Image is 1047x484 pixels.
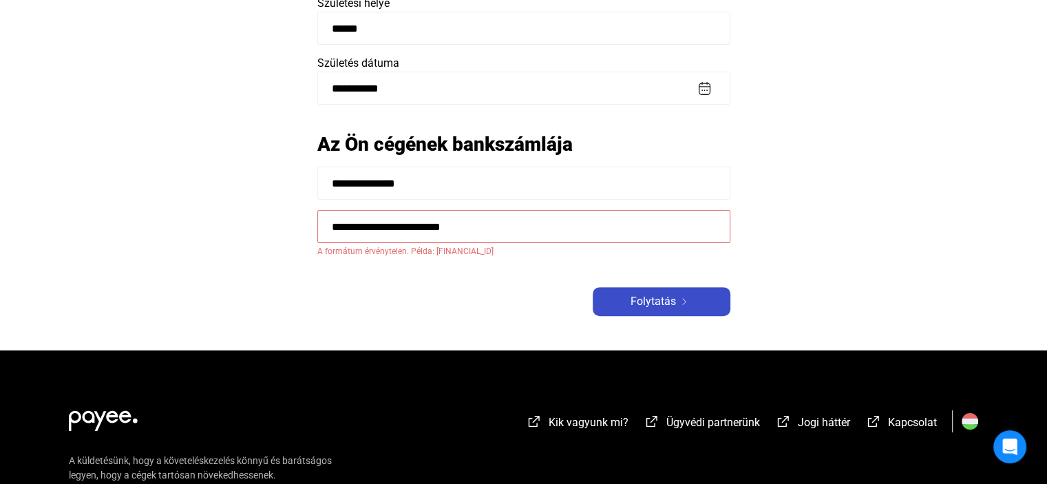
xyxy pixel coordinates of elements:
a: external-link-whiteKik vagyunk mi? [526,418,628,431]
span: Kik vagyunk mi? [549,416,628,429]
img: external-link-white [865,414,882,428]
h2: Az Ön cégének bankszámlája [317,132,730,156]
button: calendar [696,80,713,97]
span: Jogi háttér [798,416,850,429]
span: Ügyvédi partnerünk [666,416,760,429]
span: Folytatás [631,293,676,310]
img: white-payee-white-dot.svg [69,403,138,431]
img: arrow-right-white [676,298,692,305]
button: Folytatásarrow-right-white [593,287,730,316]
a: external-link-whiteÜgyvédi partnerünk [644,418,760,431]
a: external-link-whiteJogi háttér [775,418,850,431]
img: external-link-white [526,414,542,428]
div: Open Intercom Messenger [993,430,1026,463]
a: external-link-whiteKapcsolat [865,418,937,431]
img: external-link-white [775,414,792,428]
span: Születés dátuma [317,56,399,70]
span: Kapcsolat [888,416,937,429]
img: calendar [697,81,712,96]
img: external-link-white [644,414,660,428]
span: A formátum érvénytelen. Példa: [FINANCIAL_ID] [317,243,730,260]
img: HU.svg [962,413,978,430]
